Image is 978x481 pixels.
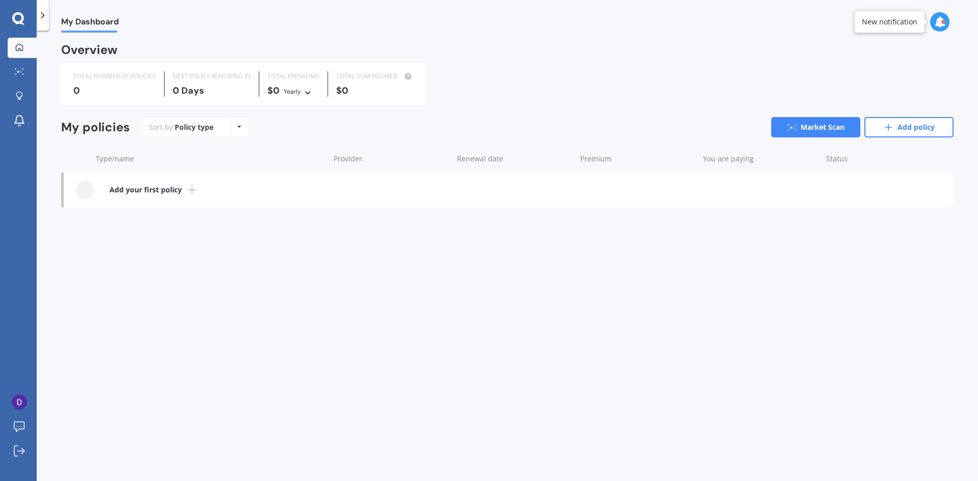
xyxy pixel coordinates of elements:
div: TOTAL SUM INSURED [336,71,414,81]
img: ACg8ocLOsxiBJQoYLoRJmGEfzkxkEpS7PS0ln6Dgo3d3DqwZ8Lod=s96-c [12,394,27,410]
div: You are paying [703,154,818,164]
div: My policies [61,120,130,135]
div: TOTAL NUMBER OF POLICIES [73,71,156,81]
div: TOTAL PREMIUMS [267,71,319,81]
div: Sort by: [149,122,213,132]
div: NEXT POLICY RENEWING IN [173,71,251,81]
div: 0 Days [173,86,251,96]
div: 0 [73,86,156,96]
div: Status [826,154,903,164]
a: Add your first policy [64,172,954,208]
b: Add your first policy [110,185,182,195]
div: $0 [336,86,414,96]
span: My Dashboard [61,17,119,31]
div: Yearly [284,87,301,97]
div: Overview [61,45,118,55]
div: Renewal date [457,154,572,164]
a: Add policy [864,117,954,137]
div: Provider [334,154,449,164]
div: $0 [267,86,319,97]
div: New notification [862,17,917,27]
div: Premium [580,154,695,164]
a: Market Scan [771,117,860,137]
div: Type/name [96,154,325,164]
div: Policy type [175,122,213,132]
